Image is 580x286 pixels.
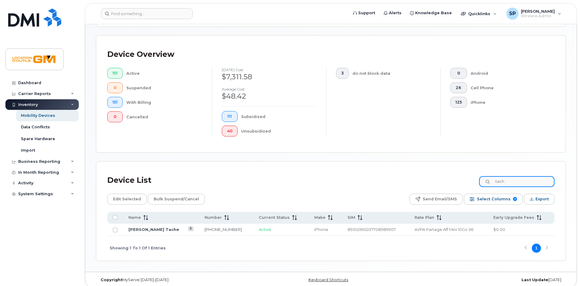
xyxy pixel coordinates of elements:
[222,87,316,91] h4: Average cost
[389,10,402,16] span: Alerts
[110,244,166,253] span: Showing 1 To 1 Of 1 Entries
[521,14,555,18] span: Wireless Admin
[222,72,316,82] div: $7,311.58
[107,111,123,122] button: 0
[314,215,325,220] span: Make
[471,68,545,79] div: Android
[107,97,123,108] button: 151
[241,111,317,122] div: Subsidized
[450,68,467,79] button: 0
[259,215,290,220] span: Current Status
[341,71,344,76] span: 3
[493,227,505,232] span: $0.00
[358,10,375,16] span: Support
[128,215,141,220] span: Name
[112,85,118,90] span: 0
[457,8,501,20] div: Quicklinks
[450,97,467,108] button: 125
[314,227,328,232] span: iPhone
[513,197,517,201] span: 8
[222,68,316,72] h4: [DATE] cost
[107,68,123,79] button: 151
[259,227,271,232] span: Active
[455,100,462,105] span: 125
[521,9,555,14] span: [PERSON_NAME]
[112,71,118,76] span: 151
[107,173,152,188] div: Device List
[336,68,349,79] button: 3
[241,126,317,136] div: Unsubsidized
[112,100,118,105] span: 151
[352,68,431,79] div: do not block data
[205,227,242,232] a: [PHONE_NUMBER]
[126,111,202,122] div: Cancelled
[455,85,462,90] span: 26
[532,244,541,253] button: Page 1
[148,194,205,205] button: Bulk Suspend/Cancel
[348,227,396,232] span: 89302610207708989907
[96,278,253,282] div: MyServe [DATE]–[DATE]
[107,82,123,93] button: 0
[227,129,232,133] span: 40
[222,126,238,136] button: 40
[349,7,379,19] a: Support
[222,91,316,101] div: $48.42
[471,82,545,93] div: Cell Phone
[107,47,174,62] div: Device Overview
[464,194,523,205] button: Select Columns 8
[415,227,473,232] span: AVPA Partage Aff Mini 10Go 36
[101,8,193,19] input: Find something...
[348,215,355,220] span: SIM
[113,195,141,204] span: Edit Selected
[502,8,565,20] div: Sumit Patel
[222,111,238,122] button: 111
[107,194,147,205] button: Edit Selected
[308,278,348,282] a: Keyboard Shortcuts
[188,227,194,231] a: View Last Bill
[522,278,548,282] strong: Last Update
[126,82,202,93] div: Suspended
[479,176,555,187] input: Search Device List ...
[406,7,456,19] a: Knowledge Base
[468,11,490,16] span: Quicklinks
[112,114,118,119] span: 0
[493,215,534,220] span: Early Upgrade Fees
[101,278,122,282] strong: Copyright
[524,194,555,205] button: Export
[509,10,516,17] span: SP
[455,71,462,76] span: 0
[126,68,202,79] div: Active
[128,227,179,232] a: [PERSON_NAME] Tache
[410,194,463,205] button: Send Email/SMS
[471,97,545,108] div: iPhone
[154,195,199,204] span: Bulk Suspend/Cancel
[205,215,222,220] span: Number
[227,114,232,119] span: 111
[379,7,406,19] a: Alerts
[423,195,457,204] span: Send Email/SMS
[535,195,549,204] span: Export
[477,195,511,204] span: Select Columns
[415,215,434,220] span: Rate Plan
[415,10,452,16] span: Knowledge Base
[409,278,566,282] div: [DATE]
[126,97,202,108] div: With Billing
[450,82,467,93] button: 26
